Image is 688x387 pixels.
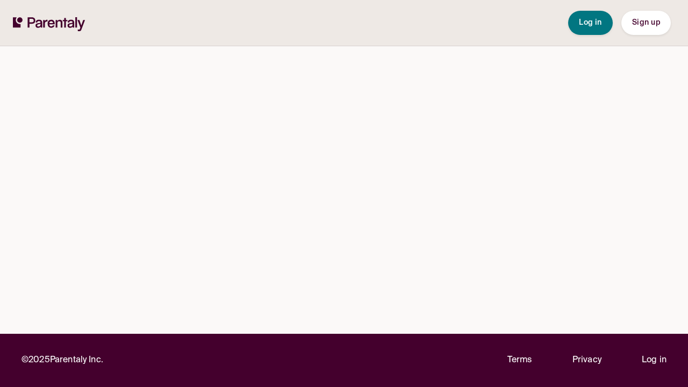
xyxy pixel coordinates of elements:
[21,353,103,368] p: © 2025 Parentaly Inc.
[642,353,666,368] a: Log in
[568,11,613,35] button: Log in
[507,353,532,368] a: Terms
[579,19,602,26] span: Log in
[632,19,660,26] span: Sign up
[572,353,601,368] a: Privacy
[621,11,671,35] button: Sign up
